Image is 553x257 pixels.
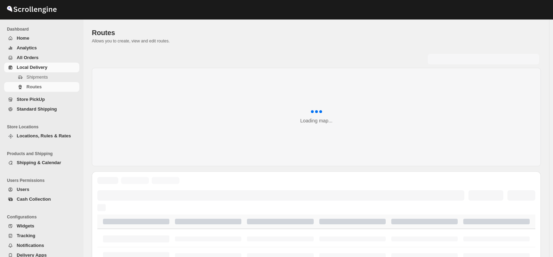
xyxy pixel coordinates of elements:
[17,243,44,248] span: Notifications
[7,178,80,183] span: Users Permissions
[4,33,79,43] button: Home
[7,214,80,220] span: Configurations
[7,124,80,130] span: Store Locations
[300,117,332,124] div: Loading map...
[17,97,45,102] span: Store PickUp
[4,53,79,63] button: All Orders
[92,29,115,37] span: Routes
[17,55,39,60] span: All Orders
[4,43,79,53] button: Analytics
[4,185,79,194] button: Users
[17,133,71,138] span: Locations, Rules & Rates
[17,65,47,70] span: Local Delivery
[26,74,48,80] span: Shipments
[7,26,80,32] span: Dashboard
[17,196,51,202] span: Cash Collection
[17,223,34,228] span: Widgets
[17,233,35,238] span: Tracking
[4,82,79,92] button: Routes
[17,106,57,112] span: Standard Shipping
[17,187,29,192] span: Users
[4,158,79,168] button: Shipping & Calendar
[4,131,79,141] button: Locations, Rules & Rates
[4,72,79,82] button: Shipments
[17,35,29,41] span: Home
[4,194,79,204] button: Cash Collection
[17,160,61,165] span: Shipping & Calendar
[4,221,79,231] button: Widgets
[4,231,79,241] button: Tracking
[7,151,80,156] span: Products and Shipping
[26,84,42,89] span: Routes
[17,45,37,50] span: Analytics
[92,38,541,44] p: Allows you to create, view and edit routes.
[4,241,79,250] button: Notifications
